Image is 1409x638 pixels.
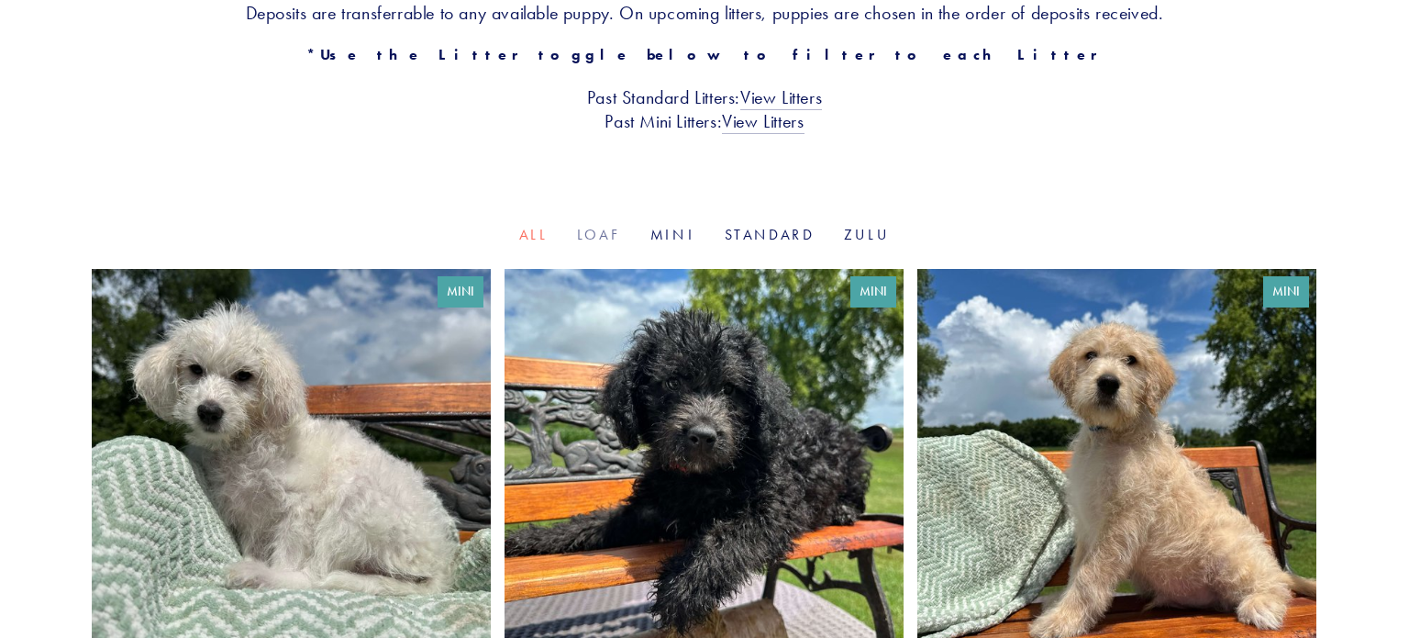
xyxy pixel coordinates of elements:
[844,226,890,243] a: Zulu
[92,85,1317,133] h3: Past Standard Litters: Past Mini Litters:
[306,46,1102,63] strong: *Use the Litter toggle below to filter to each Litter
[519,226,548,243] a: All
[92,1,1317,25] h3: Deposits are transferrable to any available puppy. On upcoming litters, puppies are chosen in the...
[722,110,804,134] a: View Litters
[740,86,822,110] a: View Litters
[577,226,621,243] a: Loaf
[725,226,815,243] a: Standard
[650,226,695,243] a: Mini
